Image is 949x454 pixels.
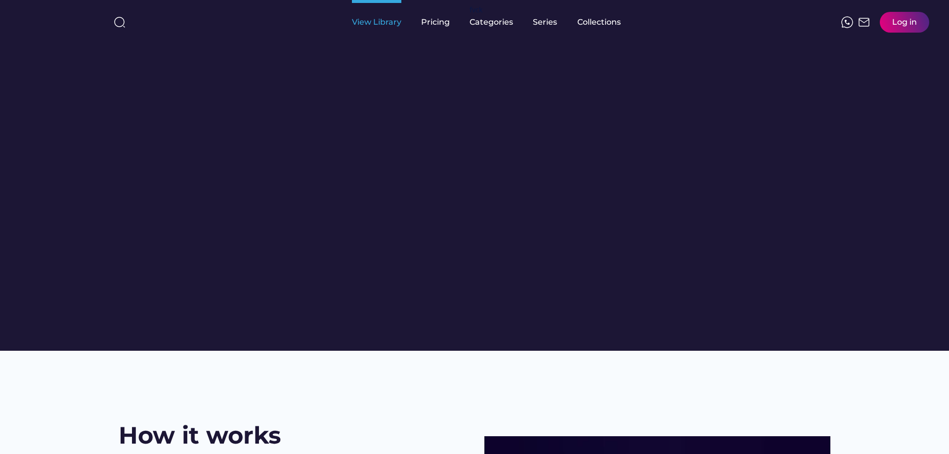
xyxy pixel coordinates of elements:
[114,16,126,28] img: search-normal%203.svg
[533,17,558,28] div: Series
[470,5,482,15] div: fvck
[841,16,853,28] img: meteor-icons_whatsapp%20%281%29.svg
[892,17,917,28] div: Log in
[858,16,870,28] img: Frame%2051.svg
[577,17,621,28] div: Collections
[421,17,450,28] div: Pricing
[119,419,281,452] h2: How it works
[20,11,98,31] img: yH5BAEAAAAALAAAAAABAAEAAAIBRAA7
[352,17,401,28] div: View Library
[470,17,513,28] div: Categories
